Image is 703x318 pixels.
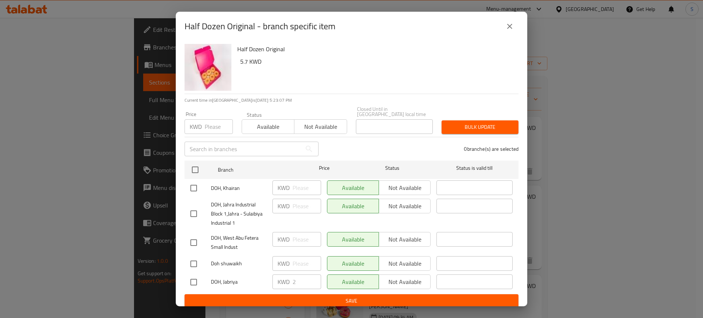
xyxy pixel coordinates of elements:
[218,165,294,175] span: Branch
[278,202,290,210] p: KWD
[211,200,267,228] span: DOH, Jahra Industrial Block 1,Jahra - Sulaibiya Industrial 1
[211,259,267,268] span: Doh shuwaikh
[447,123,513,132] span: Bulk update
[293,232,321,247] input: Please enter price
[205,119,233,134] input: Please enter price
[211,233,267,252] span: DOH, West Abu Fetera Small Indust
[293,180,321,195] input: Please enter price
[501,18,518,35] button: close
[185,294,518,308] button: Save
[245,121,291,132] span: Available
[185,97,518,104] p: Current time in [GEOGRAPHIC_DATA] is [DATE] 5:23:07 PM
[190,296,513,306] span: Save
[278,277,290,286] p: KWD
[242,119,294,134] button: Available
[190,122,202,131] p: KWD
[185,20,335,32] h2: Half Dozen Original - branch specific item
[293,256,321,271] input: Please enter price
[293,199,321,213] input: Please enter price
[354,164,431,173] span: Status
[278,235,290,244] p: KWD
[442,120,518,134] button: Bulk update
[300,164,349,173] span: Price
[240,56,513,67] h6: 5.7 KWD
[278,183,290,192] p: KWD
[278,259,290,268] p: KWD
[293,274,321,289] input: Please enter price
[464,145,518,153] p: 0 branche(s) are selected
[185,44,231,91] img: Half Dozen Original
[237,44,513,54] h6: Half Dozen Original
[211,184,267,193] span: DOH, Khairan
[185,142,302,156] input: Search in branches
[436,164,513,173] span: Status is valid till
[294,119,347,134] button: Not available
[211,277,267,287] span: DOH, Jabriya
[297,121,344,132] span: Not available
